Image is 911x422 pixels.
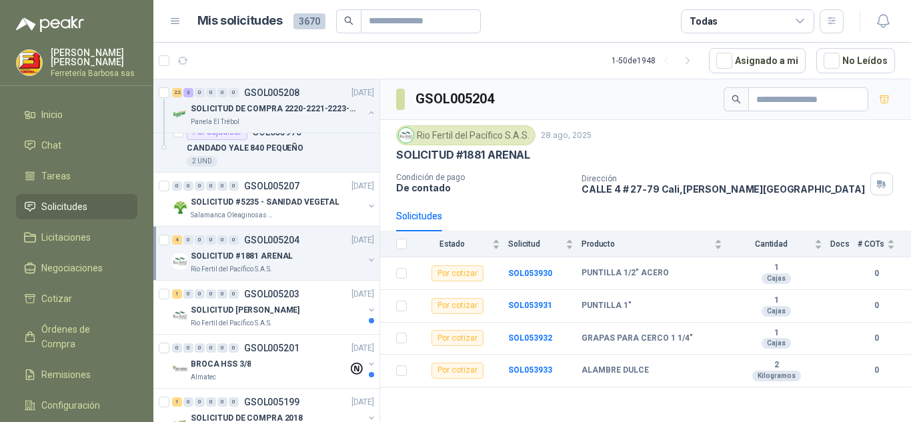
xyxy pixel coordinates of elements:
img: Company Logo [172,106,188,122]
div: Cajas [762,273,791,284]
div: 0 [195,181,205,191]
p: Rio Fertil del Pacífico S.A.S. [191,318,272,329]
a: Inicio [16,102,137,127]
div: 0 [217,235,227,245]
span: Remisiones [41,367,91,382]
a: Tareas [16,163,137,189]
p: [DATE] [351,180,374,193]
span: Estado [415,239,490,249]
div: 0 [172,181,182,191]
div: 0 [206,181,216,191]
p: SOLICITUD DE COMPRA 2220-2221-2223-2224 [191,103,357,115]
div: 0 [183,343,193,353]
p: SOLICITUD #5235 - SANIDAD VEGETAL [191,196,339,209]
b: SOL053932 [508,333,552,343]
p: SOLICITUD #1881 ARENAL [396,148,530,162]
div: 0 [217,88,227,97]
img: Logo peakr [16,16,84,32]
a: SOL053931 [508,301,552,310]
div: 2 UND [187,156,217,167]
a: Remisiones [16,362,137,387]
b: PUNTILLA 1/2" ACERO [582,268,669,279]
img: Company Logo [172,253,188,269]
p: [DATE] [351,342,374,355]
th: Estado [415,231,508,257]
div: 4 [172,235,182,245]
div: 0 [195,88,205,97]
a: Chat [16,133,137,158]
p: Ferretería Barbosa sas [51,69,137,77]
div: 0 [217,343,227,353]
span: Negociaciones [41,261,103,275]
b: GRAPAS PARA CERCO 1 1/4" [582,333,693,344]
th: Producto [582,231,730,257]
h1: Mis solicitudes [197,11,283,31]
p: De contado [396,182,571,193]
a: Negociaciones [16,255,137,281]
p: GSOL005207 [244,181,299,191]
div: 0 [183,397,193,407]
span: search [344,16,353,25]
span: Configuración [41,398,100,413]
img: Company Logo [172,361,188,377]
span: Cotizar [41,291,72,306]
a: 1 0 0 0 0 0 GSOL005203[DATE] Company LogoSOLICITUD [PERSON_NAME]Rio Fertil del Pacífico S.A.S. [172,286,377,329]
a: SOL053933 [508,365,552,375]
p: GSOL005203 [244,289,299,299]
div: Solicitudes [396,209,442,223]
span: Licitaciones [41,230,91,245]
a: Licitaciones [16,225,137,250]
th: # COTs [858,231,911,257]
div: 0 [206,343,216,353]
b: 0 [858,299,895,312]
a: Órdenes de Compra [16,317,137,357]
span: Inicio [41,107,63,122]
div: 0 [195,397,205,407]
p: Salamanca Oleaginosas SAS [191,210,275,221]
span: Solicitudes [41,199,87,214]
span: Órdenes de Compra [41,322,125,351]
img: Company Logo [172,307,188,323]
div: Todas [690,14,718,29]
a: SOL053930 [508,269,552,278]
span: Chat [41,138,61,153]
b: 1 [730,263,822,273]
p: Panela El Trébol [191,117,239,127]
p: SOLICITUD [PERSON_NAME] [191,304,299,317]
p: [DATE] [351,87,374,99]
div: 0 [229,181,239,191]
div: Cajas [762,338,791,349]
div: Por cotizar [431,330,484,346]
p: GSOL005201 [244,343,299,353]
div: 0 [229,235,239,245]
span: 3670 [293,13,325,29]
button: No Leídos [816,48,895,73]
div: 1 - 50 de 1948 [612,50,698,71]
p: BROCA HSS 3/8 [191,358,251,371]
p: GSOL005204 [244,235,299,245]
img: Company Logo [399,128,413,143]
th: Solicitud [508,231,582,257]
div: 0 [195,289,205,299]
b: 2 [730,360,822,371]
th: Cantidad [730,231,830,257]
div: 0 [217,181,227,191]
a: 4 0 0 0 0 0 GSOL005204[DATE] Company LogoSOLICITUD #1881 ARENALRio Fertil del Pacífico S.A.S. [172,232,377,275]
div: 1 [172,397,182,407]
div: Por cotizar [431,265,484,281]
div: 0 [183,289,193,299]
p: [PERSON_NAME] [PERSON_NAME] [51,48,137,67]
span: Cantidad [730,239,812,249]
p: SOLICITUD #1881 ARENAL [191,250,293,263]
span: Tareas [41,169,71,183]
p: Rio Fertil del Pacífico S.A.S. [191,264,272,275]
div: Por cotizar [431,298,484,314]
div: 0 [206,88,216,97]
a: 22 3 0 0 0 0 GSOL005208[DATE] Company LogoSOLICITUD DE COMPRA 2220-2221-2223-2224Panela El Trébol [172,85,377,127]
p: [DATE] [351,396,374,409]
b: 0 [858,332,895,345]
b: PUNTILLA 1" [582,301,632,311]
